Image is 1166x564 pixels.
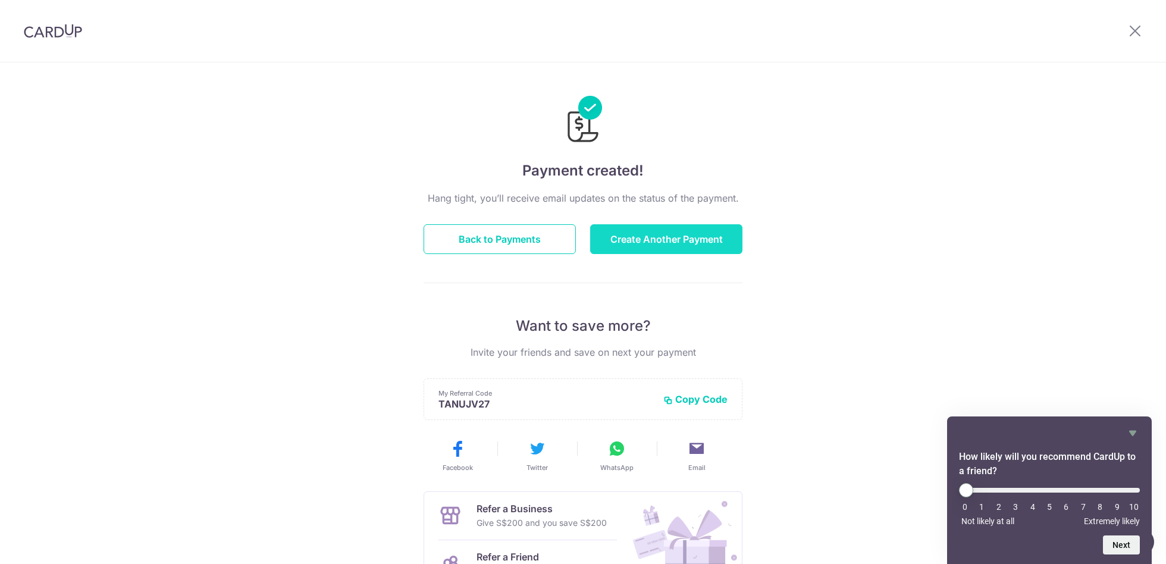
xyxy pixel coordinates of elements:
button: Twitter [502,439,572,472]
span: Not likely at all [961,516,1014,526]
span: Extremely likely [1084,516,1140,526]
button: WhatsApp [582,439,652,472]
p: Refer a Business [477,502,607,516]
img: CardUp [24,24,82,38]
p: Invite your friends and save on next your payment [424,345,742,359]
button: Hide survey [1126,426,1140,440]
li: 0 [959,502,971,512]
li: 4 [1027,502,1039,512]
p: Want to save more? [424,317,742,336]
li: 6 [1060,502,1072,512]
li: 10 [1128,502,1140,512]
button: Back to Payments [424,224,576,254]
img: Payments [564,96,602,146]
p: Hang tight, you’ll receive email updates on the status of the payment. [424,191,742,205]
h2: How likely will you recommend CardUp to a friend? Select an option from 0 to 10, with 0 being Not... [959,450,1140,478]
h4: Payment created! [424,160,742,181]
span: Email [688,463,706,472]
span: WhatsApp [600,463,634,472]
button: Copy Code [663,393,728,405]
p: Give S$200 and you save S$200 [477,516,607,530]
li: 7 [1077,502,1089,512]
li: 9 [1111,502,1123,512]
button: Create Another Payment [590,224,742,254]
span: Help [27,8,52,19]
p: My Referral Code [438,388,654,398]
li: 3 [1010,502,1021,512]
button: Email [662,439,732,472]
p: TANUJV27 [438,398,654,410]
span: Twitter [526,463,548,472]
span: Facebook [443,463,473,472]
li: 5 [1043,502,1055,512]
li: 8 [1094,502,1106,512]
p: Refer a Friend [477,550,596,564]
button: Facebook [422,439,493,472]
li: 2 [993,502,1005,512]
button: Next question [1103,535,1140,554]
div: How likely will you recommend CardUp to a friend? Select an option from 0 to 10, with 0 being Not... [959,483,1140,526]
li: 1 [976,502,988,512]
div: How likely will you recommend CardUp to a friend? Select an option from 0 to 10, with 0 being Not... [959,426,1140,554]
